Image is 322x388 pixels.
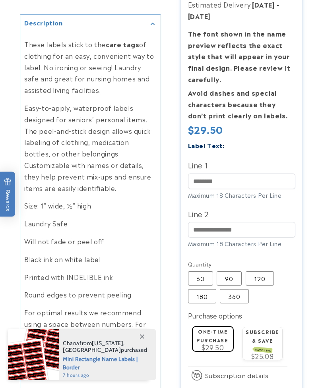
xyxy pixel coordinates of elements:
span: Subscription details [205,371,269,380]
p: Easy-to-apply, waterproof labels designed for seniors' personal items. The peel-and-stick design ... [24,102,157,193]
label: Subscribe & save [246,328,279,353]
label: 60 [188,272,213,286]
label: 120 [246,272,274,286]
p: Black ink on white label [24,253,157,265]
label: 90 [217,272,242,286]
span: $29.50 [202,342,224,352]
h2: Description [24,19,63,27]
div: Maximum 18 Characters Per Line [188,239,295,248]
span: [US_STATE] [92,340,123,347]
label: Line 2 [188,207,295,220]
span: Chana [63,340,80,347]
legend: Quantity [188,260,213,268]
strong: Avoid dashes and special characters because they don’t print clearly on labels. [188,88,288,120]
span: 7 hours ago [63,372,147,379]
p: Laundry Safe [24,218,157,229]
strong: The font shown in the name preview reflects the exact style that will appear in your final design... [188,29,291,84]
label: One-time purchase [196,328,228,344]
span: SAVE 15% [254,347,272,353]
p: For optimal results we recommend using a space between numbers. For example: [24,307,157,341]
label: 180 [188,290,216,304]
p: Size: 1" wide, ½" high [24,200,157,211]
p: These labels stick to the of clothing for an easy, convenient way to label. No ironing or sewing!... [24,39,157,96]
strong: [DATE] [188,11,211,21]
p: Round edges to prevent peeling [24,289,157,300]
summary: Description [20,15,161,33]
label: Label Text: [188,141,225,150]
label: Purchase options [188,311,242,320]
p: Printed with INDELIBLE ink [24,271,157,283]
label: Line 1 [188,158,295,171]
span: Mini Rectangle Name Labels | Border [63,353,147,372]
span: from , purchased [63,340,147,353]
span: Rewards [4,178,12,211]
span: $25.08 [251,351,274,361]
p: Will not fade or peel off [24,236,157,247]
span: $29.50 [188,122,223,136]
div: Maximum 18 Characters Per Line [188,191,295,199]
label: 360 [220,290,249,304]
span: [GEOGRAPHIC_DATA] [63,346,121,353]
strong: care tags [106,39,139,49]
